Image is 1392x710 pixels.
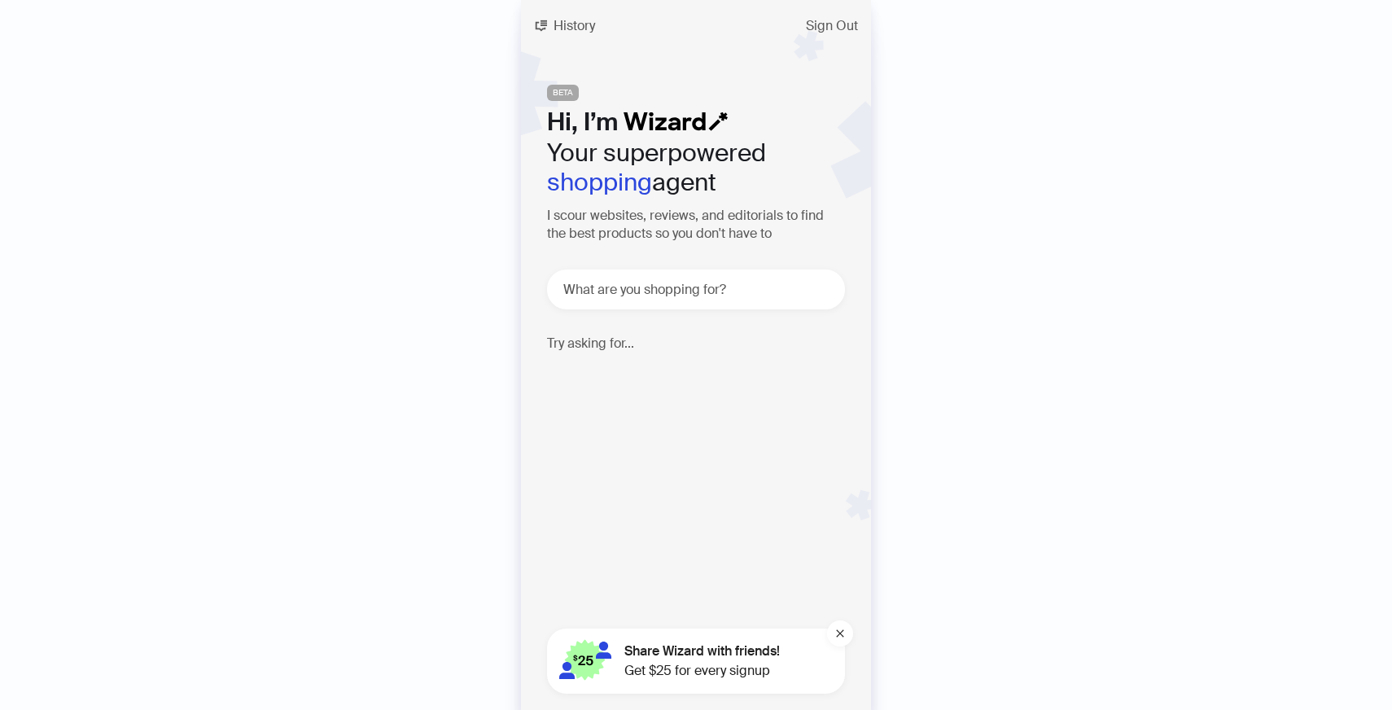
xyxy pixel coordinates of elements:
span: Share Wizard with friends! [624,642,780,661]
div: Face wash that contains hyaluronic acid 🧼 [547,364,832,413]
h3: I scour websites, reviews, and editorials to find the best products so you don't have to [547,207,845,243]
span: History [554,20,595,33]
p: Face wash that contains hyaluronic acid 🧼 [547,364,825,413]
button: Share Wizard with friends!Get $25 for every signup [547,629,845,694]
span: Hi, I’m [547,106,618,138]
span: Get $25 for every signup [624,661,780,681]
h4: Try asking for... [547,335,845,351]
span: BETA [547,85,579,101]
span: Sign Out [806,20,858,33]
em: shopping [547,166,652,198]
span: close [835,629,845,638]
button: History [521,13,608,39]
button: Sign Out [793,13,871,39]
h2: Your superpowered agent [547,138,845,197]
